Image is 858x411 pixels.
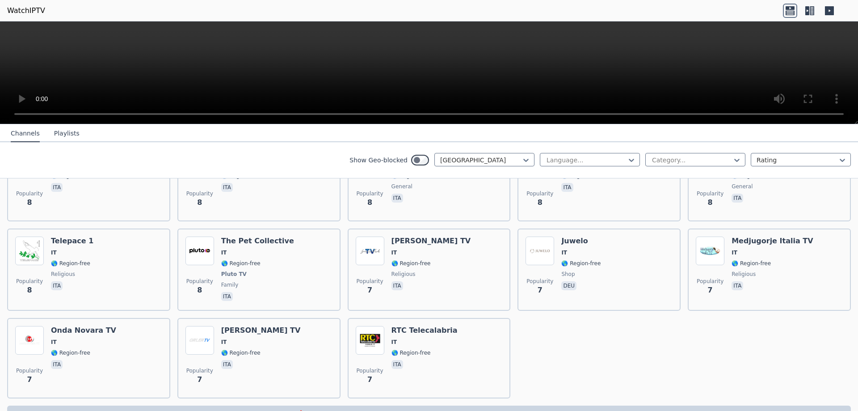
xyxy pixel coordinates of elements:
h6: The Pet Collective [221,237,294,246]
span: 7 [27,374,32,385]
span: Popularity [186,367,213,374]
img: Medjugorje Italia TV [696,237,724,265]
img: Orler TV [185,326,214,355]
span: 7 [708,285,713,296]
span: Popularity [357,278,383,285]
p: ita [391,194,403,203]
span: IT [391,249,397,256]
span: IT [221,249,227,256]
span: Popularity [186,190,213,197]
span: 8 [538,197,543,208]
p: ita [51,360,63,369]
span: 8 [27,197,32,208]
span: IT [51,339,57,346]
img: Giovanni Paolo TV [356,237,384,265]
span: religious [732,271,756,278]
img: RTC Telecalabria [356,326,384,355]
p: deu [561,281,576,290]
span: 8 [708,197,713,208]
span: 🌎 Region-free [732,260,771,267]
span: 🌎 Region-free [561,260,601,267]
span: 8 [367,197,372,208]
span: Popularity [697,278,723,285]
span: IT [391,339,397,346]
h6: RTC Telecalabria [391,326,458,335]
span: religious [51,271,75,278]
span: 🌎 Region-free [391,260,431,267]
span: religious [391,271,416,278]
span: IT [51,249,57,256]
h6: Telepace 1 [51,237,93,246]
p: ita [732,281,743,290]
span: 🌎 Region-free [51,349,90,356]
span: Popularity [186,278,213,285]
button: Channels [11,125,40,142]
label: Show Geo-blocked [349,156,408,165]
span: shop [561,271,575,278]
img: Juwelo [526,237,554,265]
span: Popularity [357,367,383,374]
img: Onda Novara TV [15,326,44,355]
span: IT [561,249,567,256]
span: 8 [197,197,202,208]
span: Popularity [16,190,43,197]
h6: Medjugorje Italia TV [732,237,813,246]
button: Playlists [54,125,80,142]
p: ita [221,183,233,192]
span: IT [732,249,737,256]
span: 🌎 Region-free [51,260,90,267]
span: 🌎 Region-free [221,260,261,267]
p: ita [391,281,403,290]
span: general [732,183,753,190]
span: 7 [367,374,372,385]
span: Popularity [16,278,43,285]
h6: [PERSON_NAME] TV [221,326,301,335]
p: ita [51,183,63,192]
p: ita [51,281,63,290]
span: Pluto TV [221,271,247,278]
span: IT [221,339,227,346]
p: ita [561,183,573,192]
span: Popularity [526,190,553,197]
span: 🌎 Region-free [221,349,261,356]
h6: Juwelo [561,237,601,246]
span: 8 [27,285,32,296]
span: 8 [197,285,202,296]
span: general [391,183,412,190]
p: ita [221,360,233,369]
h6: [PERSON_NAME] TV [391,237,471,246]
img: Telepace 1 [15,237,44,265]
span: Popularity [357,190,383,197]
span: 🌎 Region-free [391,349,431,356]
span: Popularity [526,278,553,285]
span: family [221,281,239,288]
img: The Pet Collective [185,237,214,265]
h6: Onda Novara TV [51,326,116,335]
span: Popularity [16,367,43,374]
span: Popularity [697,190,723,197]
p: ita [391,360,403,369]
p: ita [732,194,743,203]
span: 7 [367,285,372,296]
a: WatchIPTV [7,5,45,16]
span: 7 [538,285,543,296]
p: ita [221,292,233,301]
span: 7 [197,374,202,385]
